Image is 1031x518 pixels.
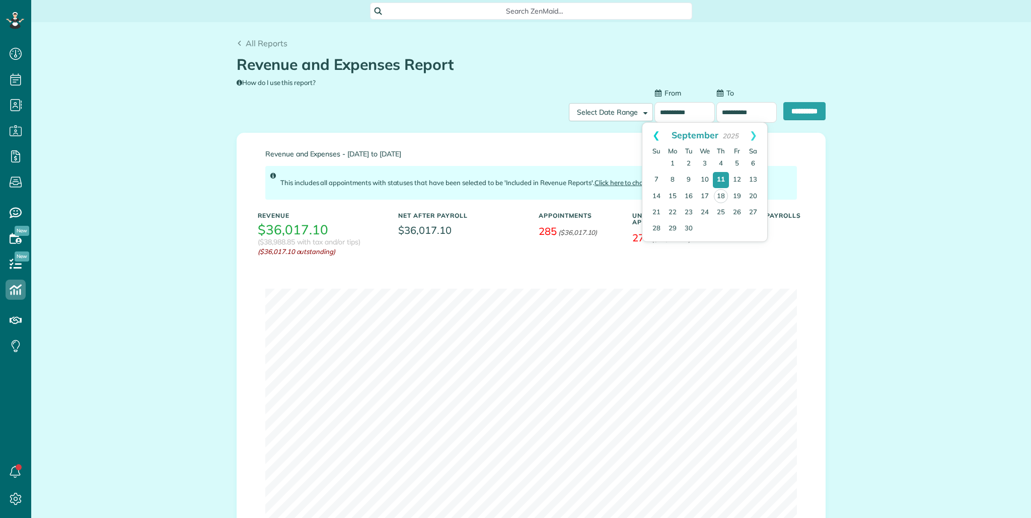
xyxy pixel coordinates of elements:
h5: Unpaid Appointments [632,212,711,225]
a: 23 [681,205,697,221]
a: 8 [665,172,681,188]
a: 4 [713,156,729,172]
a: 19 [729,189,745,205]
span: 2025 [722,132,739,140]
button: Select Date Range [569,103,653,121]
span: 277 [632,231,650,244]
a: 7 [648,172,665,188]
span: Thursday [717,147,725,155]
a: 27 [745,205,761,221]
h5: Appointments [539,212,617,219]
a: All Reports [237,37,287,49]
span: This includes all appointments with statuses that have been selected to be 'Included in Revenue R... [280,179,655,187]
a: 6 [745,156,761,172]
a: 3 [697,156,713,172]
label: From [654,88,681,98]
a: 10 [697,172,713,188]
span: Revenue and Expenses - [DATE] to [DATE] [265,150,797,158]
a: 5 [729,156,745,172]
a: 15 [665,189,681,205]
a: 22 [665,205,681,221]
a: 21 [648,205,665,221]
span: $36,017.10 [398,223,524,237]
a: 25 [713,205,729,221]
a: 30 [681,221,697,237]
span: New [15,251,29,262]
a: How do I use this report? [237,78,316,87]
span: Select Date Range [577,108,638,117]
em: ($36,017.10) [558,228,598,236]
a: 24 [697,205,713,221]
span: Monday [668,147,677,155]
span: 285 [539,225,557,237]
a: 20 [745,189,761,205]
a: 9 [681,172,697,188]
span: Friday [734,147,740,155]
a: Click here to change [595,179,655,187]
em: ($36,017.10 outstanding) [258,247,383,256]
span: New [15,226,29,236]
a: 17 [697,189,713,205]
a: 29 [665,221,681,237]
span: All Reports [246,38,287,48]
a: 13 [745,172,761,188]
a: 28 [648,221,665,237]
span: Tuesday [685,147,693,155]
a: 11 [713,172,729,188]
h5: Net After Payroll [398,212,468,219]
h1: Revenue and Expenses Report [237,56,818,73]
a: 26 [729,205,745,221]
a: 1 [665,156,681,172]
span: September [672,129,718,140]
a: Prev [642,123,670,148]
a: 2 [681,156,697,172]
span: Wednesday [700,147,710,155]
span: Sunday [652,147,660,155]
a: 12 [729,172,745,188]
h5: Revenue [258,212,383,219]
a: 18 [714,189,728,203]
label: To [716,88,734,98]
h3: $36,017.10 [258,223,328,237]
a: 16 [681,189,697,205]
h3: ($38,988.85 with tax and/or tips) [258,238,360,246]
a: Next [740,123,767,148]
a: 14 [648,189,665,205]
span: Saturday [749,147,757,155]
